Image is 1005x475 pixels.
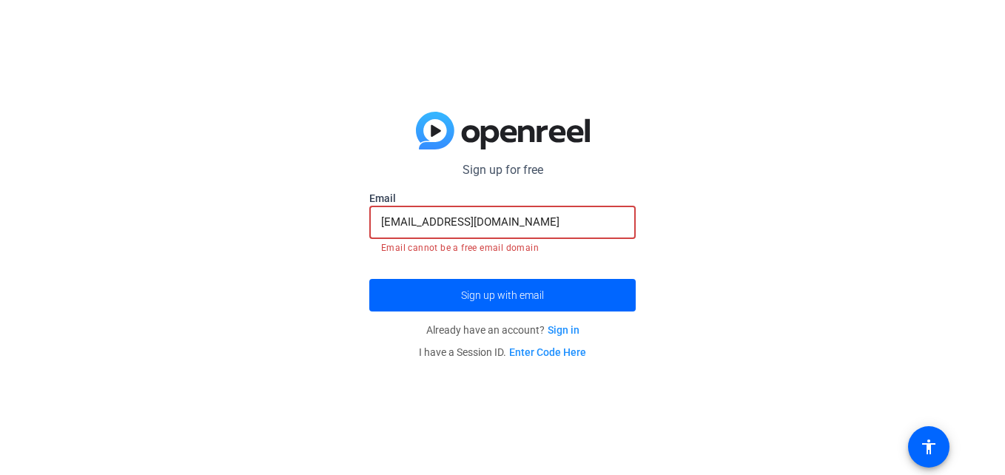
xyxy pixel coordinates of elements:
[381,213,624,231] input: Enter Email Address
[419,346,586,358] span: I have a Session ID.
[426,324,579,336] span: Already have an account?
[369,161,636,179] p: Sign up for free
[416,112,590,150] img: blue-gradient.svg
[369,279,636,311] button: Sign up with email
[509,346,586,358] a: Enter Code Here
[381,239,624,255] mat-error: Email cannot be a free email domain
[369,191,636,206] label: Email
[920,438,938,456] mat-icon: accessibility
[548,324,579,336] a: Sign in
